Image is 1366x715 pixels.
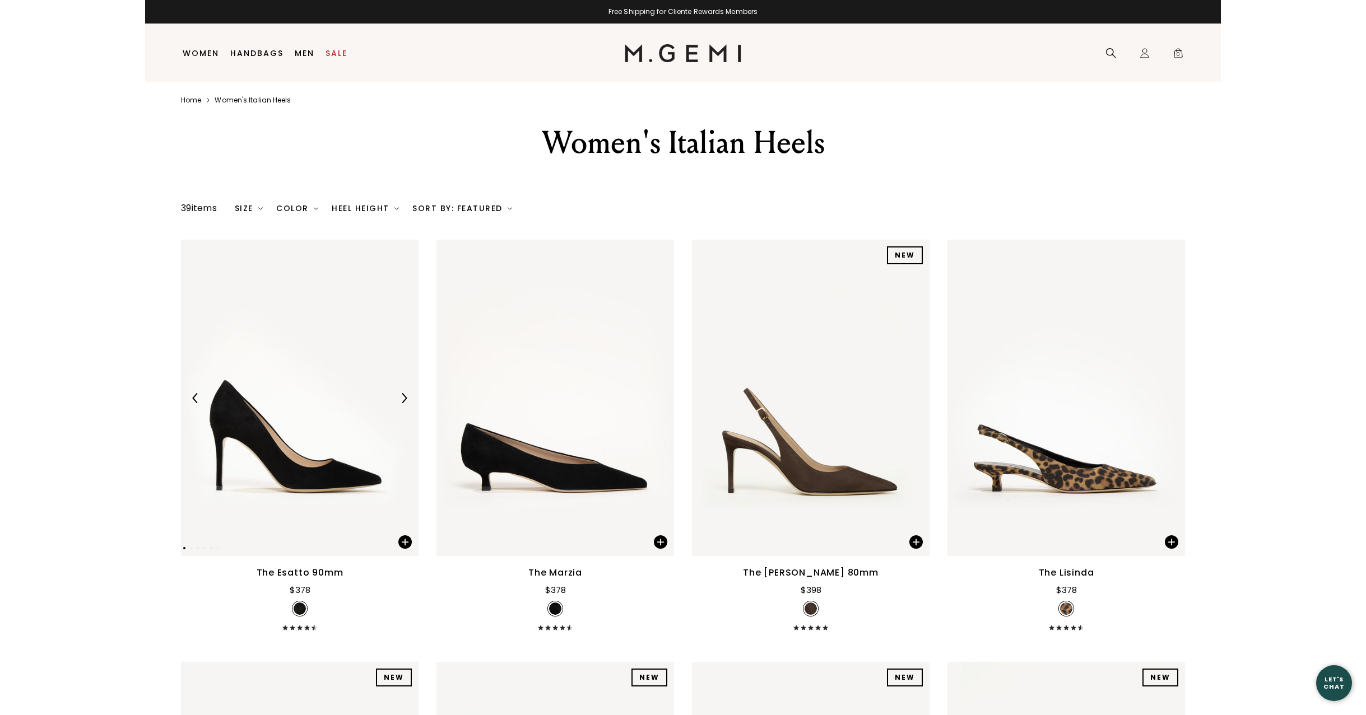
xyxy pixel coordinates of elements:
div: NEW [376,669,412,686]
div: $398 [801,583,821,597]
div: NEW [887,246,923,264]
img: chevron-down.svg [314,206,318,211]
div: Size [235,204,263,213]
img: chevron-down.svg [394,206,399,211]
img: v_7253590147131_SWATCH_50x.jpg [1060,602,1072,615]
img: M.Gemi [625,44,742,62]
div: $378 [290,583,310,597]
a: Women [183,49,219,58]
img: v_12710_SWATCH_50x.jpg [549,602,561,615]
div: NEW [1142,669,1178,686]
img: Next Arrow [399,393,409,403]
div: NEW [887,669,923,686]
img: v_7387923021883_SWATCH_50x.jpg [805,602,817,615]
div: Sort By: Featured [412,204,512,213]
div: The Esatto 90mm [257,566,343,580]
img: The Marzia [436,240,674,556]
a: Home [181,96,201,105]
div: The Lisinda [1039,566,1094,580]
a: The Marzia$378 [436,240,674,630]
a: Handbags [230,49,284,58]
div: Let's Chat [1316,676,1352,690]
img: v_11730_SWATCH_e61f60be-dede-4a96-9137-4b8f765b2c82_50x.jpg [294,602,306,615]
img: The Esatto 90mm [181,240,419,556]
img: The Valeria 80mm [692,240,930,556]
span: 0 [1173,50,1184,61]
img: chevron-down.svg [258,206,263,211]
div: Color [276,204,318,213]
div: Free Shipping for Cliente Rewards Members [145,7,1221,16]
div: $378 [1056,583,1077,597]
div: The [PERSON_NAME] 80mm [743,566,879,580]
img: Previous Arrow [191,393,201,403]
div: The Marzia [528,566,582,580]
img: chevron-down.svg [508,206,512,211]
a: Sale [326,49,347,58]
div: $378 [545,583,566,597]
div: Heel Height [332,204,399,213]
div: NEW [631,669,667,686]
a: Women's italian heels [215,96,291,105]
a: Previous ArrowNext ArrowThe Esatto 90mm$378 [181,240,419,630]
div: Women's Italian Heels [489,123,877,163]
div: 39 items [181,202,217,215]
a: The Lisinda$378 [947,240,1185,630]
img: The Lisinda [947,240,1185,556]
a: Men [295,49,314,58]
a: The [PERSON_NAME] 80mm$398 [692,240,930,630]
